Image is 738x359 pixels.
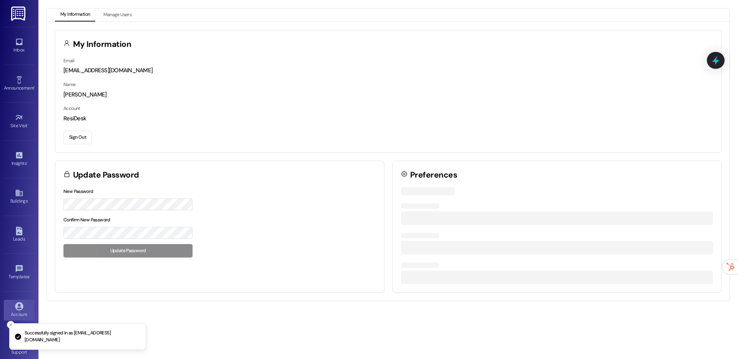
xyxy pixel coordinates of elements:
[63,105,80,111] label: Account
[73,40,131,48] h3: My Information
[4,300,35,321] a: Account
[7,321,15,329] button: Close toast
[55,8,95,22] button: My Information
[4,337,35,358] a: Support
[30,273,31,278] span: •
[4,262,35,283] a: Templates •
[4,111,35,132] a: Site Visit •
[63,188,93,194] label: New Password
[28,122,29,127] span: •
[63,217,110,223] label: Confirm New Password
[63,66,713,75] div: [EMAIL_ADDRESS][DOMAIN_NAME]
[63,91,713,99] div: [PERSON_NAME]
[73,171,139,179] h3: Update Password
[34,84,35,90] span: •
[27,160,28,165] span: •
[4,149,35,170] a: Insights •
[11,7,27,21] img: ResiDesk Logo
[25,330,140,343] p: Successfully signed in as [EMAIL_ADDRESS][DOMAIN_NAME]
[4,224,35,245] a: Leads
[63,81,76,88] label: Name
[63,58,74,64] label: Email
[4,186,35,207] a: Buildings
[98,8,137,22] button: Manage Users
[410,171,457,179] h3: Preferences
[4,35,35,56] a: Inbox
[63,131,92,144] button: Sign Out
[63,115,713,123] div: ResiDesk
